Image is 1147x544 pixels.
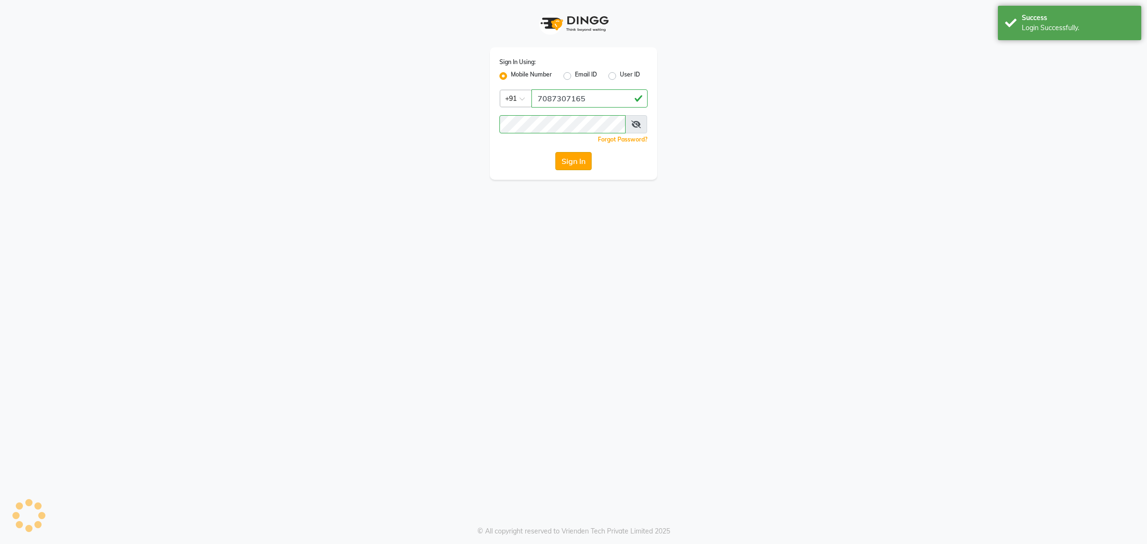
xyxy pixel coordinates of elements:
label: Mobile Number [511,70,552,82]
img: logo1.svg [535,10,612,38]
input: Username [531,89,648,108]
div: Success [1022,13,1134,23]
button: Sign In [555,152,592,170]
label: Email ID [575,70,597,82]
input: Username [499,115,626,133]
div: Login Successfully. [1022,23,1134,33]
label: User ID [620,70,640,82]
a: Forgot Password? [598,136,648,143]
label: Sign In Using: [499,58,536,66]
